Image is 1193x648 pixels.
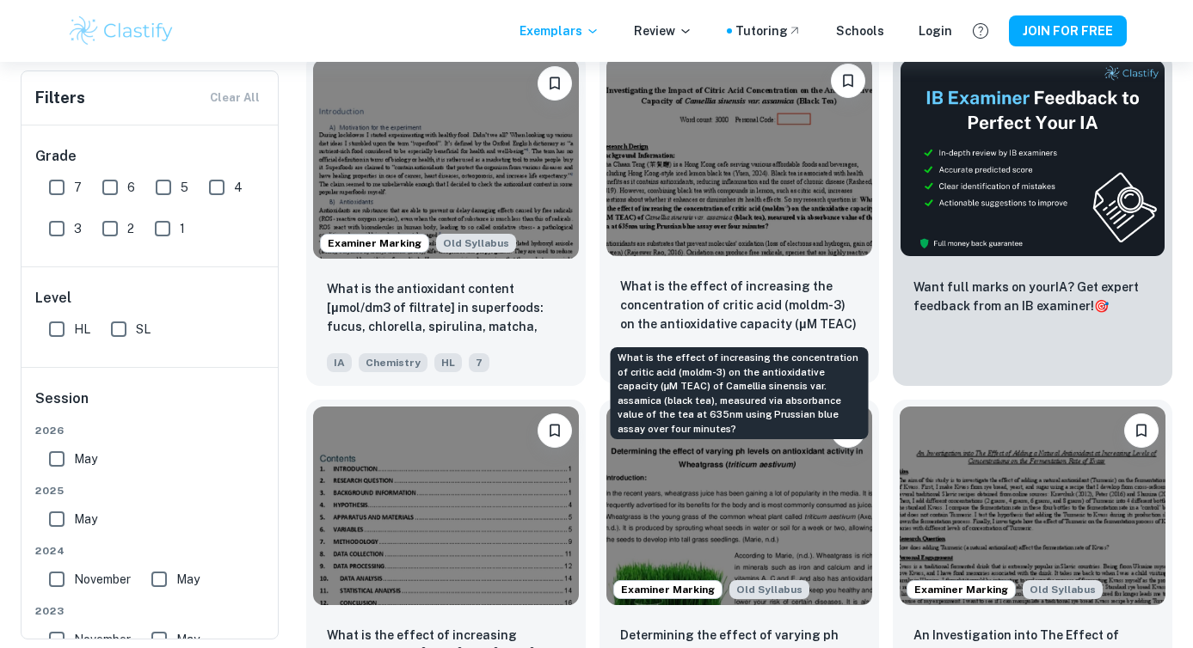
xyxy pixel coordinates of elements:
[1009,15,1127,46] button: JOIN FOR FREE
[900,407,1165,606] img: Biology IA example thumbnail: An Investigation into The Effect of Addi
[313,407,579,606] img: Biology IA example thumbnail: What is the effect of increasing tempera
[359,353,427,372] span: Chemistry
[74,219,82,238] span: 3
[74,570,131,589] span: November
[606,57,872,256] img: Chemistry IA example thumbnail: What is the effect of increasing the con
[234,178,243,197] span: 4
[538,413,572,448] button: Please log in to bookmark exemplars
[35,146,266,167] h6: Grade
[1094,299,1109,313] span: 🎯
[538,66,572,101] button: Please log in to bookmark exemplars
[634,21,692,40] p: Review
[35,388,266,423] h6: Session
[74,449,97,468] span: May
[327,279,565,338] p: What is the antioxidant content [μmol/dm3 of filtrate] in superfoods: fucus, chlorella, spirulina...
[35,603,266,619] span: 2023
[1124,413,1159,448] button: Please log in to bookmark exemplars
[127,178,135,197] span: 6
[614,582,722,597] span: Examiner Marking
[127,219,134,238] span: 2
[180,219,185,238] span: 1
[893,52,1172,386] a: ThumbnailWant full marks on yourIA? Get expert feedback from an IB examiner!
[327,353,352,372] span: IA
[74,510,97,529] span: May
[35,288,266,309] h6: Level
[313,59,579,259] img: Chemistry IA example thumbnail: What is the antioxidant content [μmol/dm
[900,59,1165,257] img: Thumbnail
[35,86,85,110] h6: Filters
[176,570,200,589] span: May
[35,543,266,559] span: 2024
[181,178,188,197] span: 5
[606,407,872,606] img: Chemistry IA example thumbnail: Determining the effect of varying ph lev
[729,580,809,599] span: Old Syllabus
[729,580,809,599] div: Starting from the May 2025 session, the Chemistry IA requirements have changed. It's OK to refer ...
[735,21,802,40] a: Tutoring
[600,52,879,386] a: Please log in to bookmark exemplarsWhat is the effect of increasing the concentration of critic a...
[67,14,176,48] img: Clastify logo
[620,277,858,335] p: What is the effect of increasing the concentration of critic acid (moldm-3) on the antioxidative ...
[831,64,865,98] button: Please log in to bookmark exemplars
[321,235,428,251] span: Examiner Marking
[436,234,516,253] div: Starting from the May 2025 session, the Chemistry IA requirements have changed. It's OK to refer ...
[35,423,266,438] span: 2026
[74,320,90,339] span: HL
[35,483,266,498] span: 2025
[611,347,869,439] div: What is the effect of increasing the concentration of critic acid (moldm-3) on the antioxidative ...
[913,278,1152,315] p: Want full marks on your IA ? Get expert feedback from an IB examiner!
[1023,580,1103,599] span: Old Syllabus
[966,16,995,46] button: Help and Feedback
[907,582,1015,597] span: Examiner Marking
[306,52,586,386] a: Examiner MarkingStarting from the May 2025 session, the Chemistry IA requirements have changed. I...
[919,21,952,40] a: Login
[469,353,489,372] span: 7
[434,353,462,372] span: HL
[136,320,151,339] span: SL
[436,234,516,253] span: Old Syllabus
[1023,580,1103,599] div: Starting from the May 2025 session, the Biology IA requirements have changed. It's OK to refer to...
[520,21,600,40] p: Exemplars
[836,21,884,40] a: Schools
[74,178,82,197] span: 7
